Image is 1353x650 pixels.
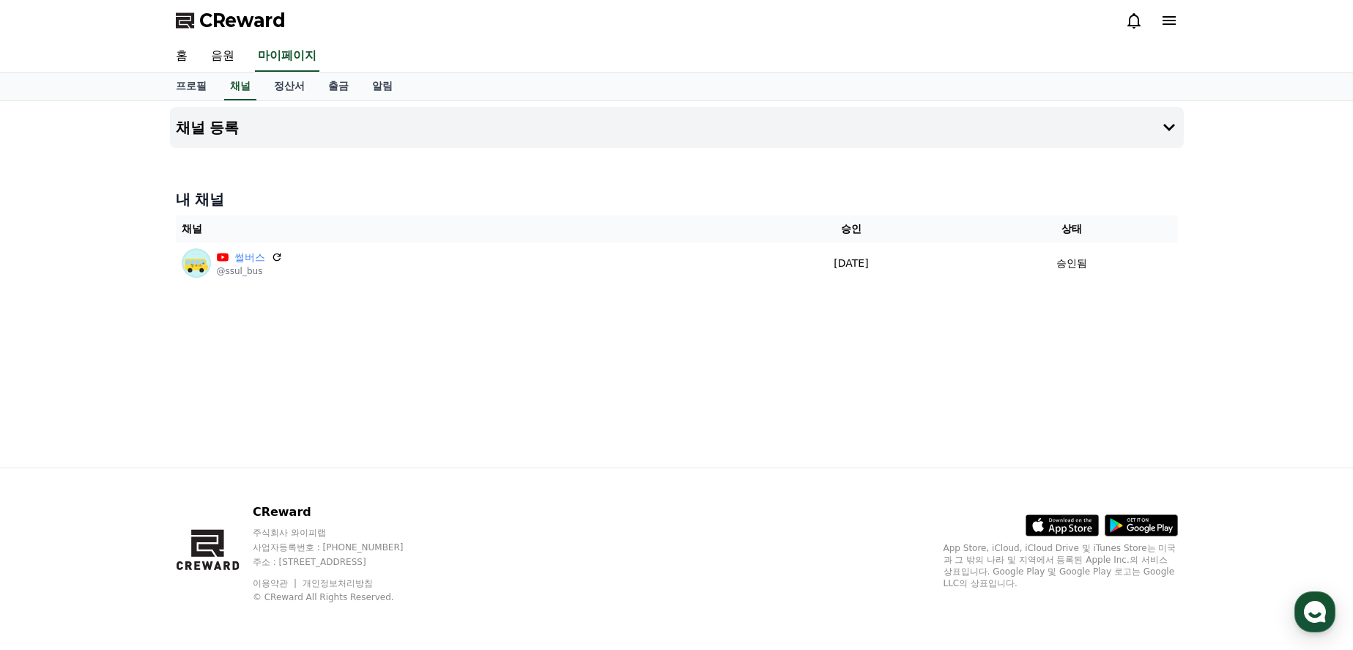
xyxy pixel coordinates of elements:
[176,119,240,136] h4: 채널 등록
[199,9,286,32] span: CReward
[1056,256,1087,271] p: 승인됨
[253,542,431,553] p: 사업자등록번호 : [PHONE_NUMBER]
[176,215,736,243] th: 채널
[360,73,404,100] a: 알림
[164,73,218,100] a: 프로필
[217,265,283,277] p: @ssul_bus
[944,542,1178,589] p: App Store, iCloud, iCloud Drive 및 iTunes Store는 미국과 그 밖의 나라 및 지역에서 등록된 Apple Inc.의 서비스 상표입니다. Goo...
[199,41,246,72] a: 음원
[176,189,1178,210] h4: 내 채널
[170,107,1184,148] button: 채널 등록
[253,503,431,521] p: CReward
[966,215,1177,243] th: 상태
[176,9,286,32] a: CReward
[164,41,199,72] a: 홈
[182,248,211,278] img: 썰버스
[253,591,431,603] p: © CReward All Rights Reserved.
[253,527,431,539] p: 주식회사 와이피랩
[224,73,256,100] a: 채널
[234,250,265,265] a: 썰버스
[736,215,967,243] th: 승인
[316,73,360,100] a: 출금
[742,256,961,271] p: [DATE]
[262,73,316,100] a: 정산서
[253,578,299,588] a: 이용약관
[303,578,373,588] a: 개인정보처리방침
[253,556,431,568] p: 주소 : [STREET_ADDRESS]
[255,41,319,72] a: 마이페이지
